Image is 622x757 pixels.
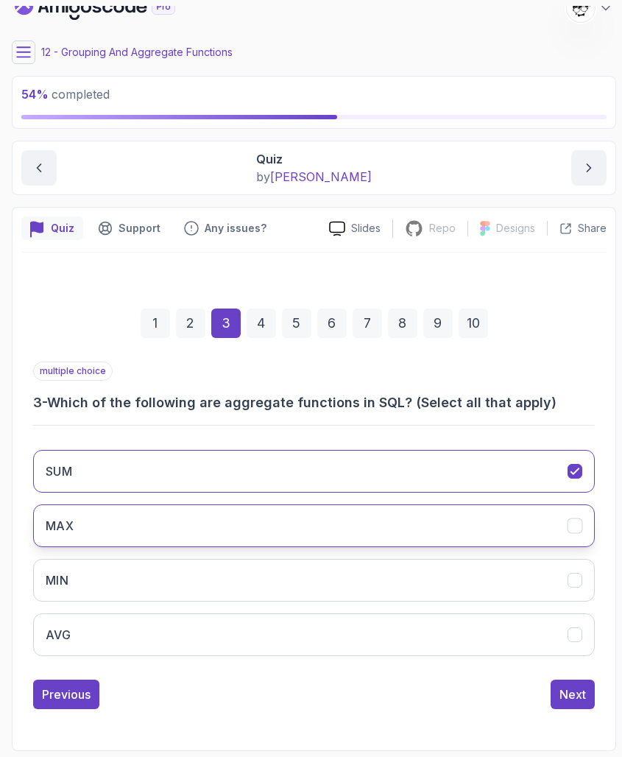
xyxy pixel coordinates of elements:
[33,392,595,413] h3: 3 - Which of the following are aggregate functions in SQL? (Select all that apply)
[21,87,49,102] span: 54 %
[33,450,595,493] button: SUM
[141,309,170,338] div: 1
[46,517,74,535] h3: MAX
[247,309,276,338] div: 4
[33,504,595,547] button: MAX
[559,686,586,703] div: Next
[578,221,607,236] p: Share
[551,680,595,709] button: Next
[496,221,535,236] p: Designs
[429,221,456,236] p: Repo
[46,462,72,480] h3: SUM
[33,559,595,602] button: MIN
[21,216,83,240] button: quiz button
[119,221,160,236] p: Support
[256,168,372,186] p: by
[423,309,453,338] div: 9
[571,150,607,186] button: next content
[353,309,382,338] div: 7
[459,309,488,338] div: 10
[46,571,68,589] h3: MIN
[270,169,372,184] span: [PERSON_NAME]
[33,613,595,656] button: AVG
[46,626,71,644] h3: AVG
[388,309,417,338] div: 8
[41,45,233,60] p: 12 - Grouping And Aggregate Functions
[175,216,275,240] button: Feedback button
[547,221,607,236] button: Share
[351,221,381,236] p: Slides
[211,309,241,338] div: 3
[282,309,311,338] div: 5
[21,87,110,102] span: completed
[42,686,91,703] div: Previous
[21,150,57,186] button: previous content
[256,150,372,168] p: Quiz
[176,309,205,338] div: 2
[317,309,347,338] div: 6
[205,221,266,236] p: Any issues?
[51,221,74,236] p: Quiz
[89,216,169,240] button: Support button
[317,221,392,236] a: Slides
[33,362,113,381] p: multiple choice
[33,680,99,709] button: Previous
